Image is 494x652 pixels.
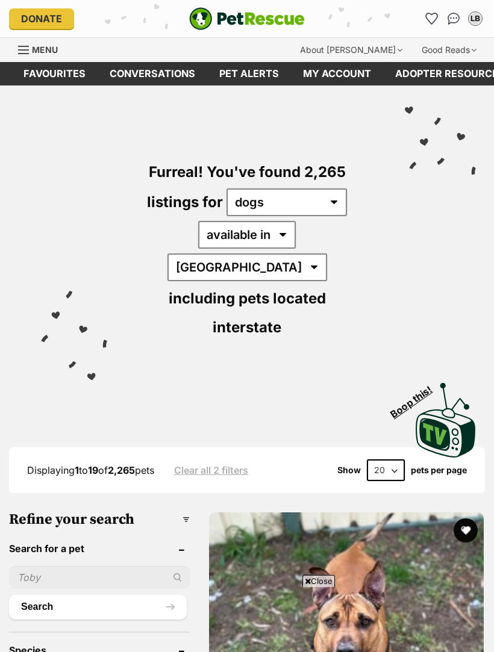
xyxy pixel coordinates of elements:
a: Favourites [11,62,98,85]
button: Search [9,595,187,619]
strong: 19 [88,464,98,476]
a: Donate [9,8,74,29]
a: conversations [98,62,207,85]
a: Menu [18,38,66,60]
span: including pets located interstate [169,290,326,336]
input: Toby [9,566,190,589]
a: Favourites [422,9,442,28]
span: Displaying to of pets [27,464,154,476]
header: Search for a pet [9,543,190,554]
span: Show [337,465,361,475]
div: LB [469,13,481,25]
div: Good Reads [413,38,485,62]
ul: Account quick links [422,9,485,28]
a: PetRescue [189,7,305,30]
a: Boop this! [416,372,476,460]
h3: Refine your search [9,511,190,528]
button: My account [466,9,485,28]
div: About [PERSON_NAME] [292,38,411,62]
label: pets per page [411,465,467,475]
a: Pet alerts [207,62,291,85]
span: Close [302,575,335,587]
strong: 1 [75,464,79,476]
strong: 2,265 [108,464,135,476]
a: Clear all 2 filters [174,465,248,476]
iframe: Advertisement [28,592,466,646]
img: chat-41dd97257d64d25036548639549fe6c8038ab92f7586957e7f3b1b290dea8141.svg [448,13,460,25]
span: Boop this! [389,376,444,420]
a: My account [291,62,383,85]
img: PetRescue TV logo [416,383,476,458]
img: logo-e224e6f780fb5917bec1dbf3a21bbac754714ae5b6737aabdf751b685950b380.svg [189,7,305,30]
span: Menu [32,45,58,55]
span: Furreal! You've found 2,265 listings for [147,163,346,211]
button: favourite [454,518,478,542]
a: Conversations [444,9,463,28]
